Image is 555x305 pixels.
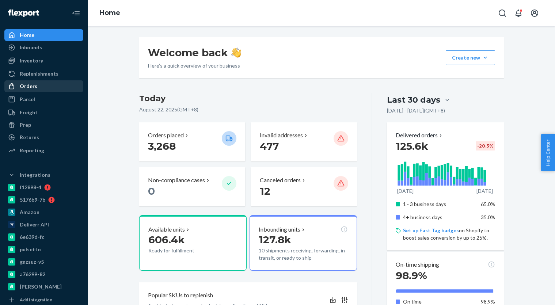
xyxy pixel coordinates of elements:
a: Inventory [4,55,83,66]
a: 6e639d-fc [4,231,83,243]
a: a76299-82 [4,268,83,280]
p: Available units [148,225,185,234]
div: [PERSON_NAME] [20,283,62,290]
a: Reporting [4,145,83,156]
span: 125.6k [396,140,428,152]
a: pulsetto [4,244,83,255]
button: Help Center [541,134,555,171]
a: Set up Fast Tag badges [403,227,459,233]
p: Invalid addresses [260,131,303,140]
a: f12898-4 [4,182,83,193]
p: Canceled orders [260,176,301,184]
div: pulsetto [20,246,41,253]
span: 606.4k [148,233,185,246]
p: Non-compliance cases [148,176,205,184]
button: Canceled orders 12 [251,167,357,206]
button: Open Search Box [495,6,510,20]
span: 65.0% [481,201,495,207]
div: Deliverr API [20,221,49,228]
span: 127.8k [259,233,291,246]
button: Open notifications [511,6,526,20]
h3: Today [139,93,357,104]
p: August 22, 2025 ( GMT+8 ) [139,106,357,113]
ol: breadcrumbs [94,3,126,24]
a: Parcel [4,94,83,105]
a: Deliverr API [4,219,83,230]
a: 5176b9-7b [4,194,83,206]
button: Non-compliance cases 0 [139,167,245,206]
a: Amazon [4,206,83,218]
a: Home [4,29,83,41]
div: Add Integration [20,297,52,303]
p: on Shopify to boost sales conversion by up to 25%. [403,227,495,241]
a: Returns [4,131,83,143]
div: gnzsuz-v5 [20,258,44,266]
div: Amazon [20,209,39,216]
p: [DATE] - [DATE] ( GMT+8 ) [387,107,445,114]
button: Close Navigation [69,6,83,20]
button: Inbounding units127.8k10 shipments receiving, forwarding, in transit, or ready to ship [250,215,357,271]
a: Prep [4,119,83,131]
img: Flexport logo [8,9,39,17]
button: Delivered orders [396,131,444,140]
button: Orders placed 3,268 [139,122,245,161]
a: gnzsuz-v5 [4,256,83,268]
div: Inventory [20,57,43,64]
div: a76299-82 [20,271,45,278]
div: Integrations [20,171,50,179]
span: 98.9% [396,269,427,282]
img: hand-wave emoji [231,47,241,58]
div: Returns [20,134,39,141]
p: On-time shipping [396,260,439,269]
span: 3,268 [148,140,176,152]
div: Parcel [20,96,35,103]
h1: Welcome back [148,46,241,59]
span: 35.0% [481,214,495,220]
a: Replenishments [4,68,83,80]
div: Freight [20,109,38,116]
p: 4+ business days [403,214,475,221]
a: Home [99,9,120,17]
a: Inbounds [4,42,83,53]
div: Home [20,31,34,39]
span: 98.9% [481,298,495,305]
p: 1 - 3 business days [403,201,475,208]
button: Integrations [4,169,83,181]
p: Popular SKUs to replenish [148,291,213,300]
div: Orders [20,83,37,90]
span: 477 [260,140,279,152]
div: Last 30 days [387,94,440,106]
button: Available units606.4kReady for fulfillment [139,215,247,271]
p: Inbounding units [259,225,300,234]
span: 12 [260,185,270,197]
button: Open account menu [527,6,542,20]
a: Add Integration [4,296,83,304]
div: Reporting [20,147,44,154]
a: Orders [4,80,83,92]
div: Inbounds [20,44,42,51]
div: 6e639d-fc [20,233,44,241]
div: 5176b9-7b [20,196,45,203]
div: -20.3 % [476,141,495,150]
p: 10 shipments receiving, forwarding, in transit, or ready to ship [259,247,348,262]
p: Here’s a quick overview of your business [148,62,241,69]
p: [DATE] [476,187,493,195]
a: [PERSON_NAME] [4,281,83,293]
p: Ready for fulfillment [148,247,216,254]
span: 0 [148,185,155,197]
a: Freight [4,107,83,118]
p: Orders placed [148,131,184,140]
div: Replenishments [20,70,58,77]
div: f12898-4 [20,184,41,191]
p: [DATE] [397,187,414,195]
button: Invalid addresses 477 [251,122,357,161]
button: Create new [446,50,495,65]
div: Prep [20,121,31,129]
